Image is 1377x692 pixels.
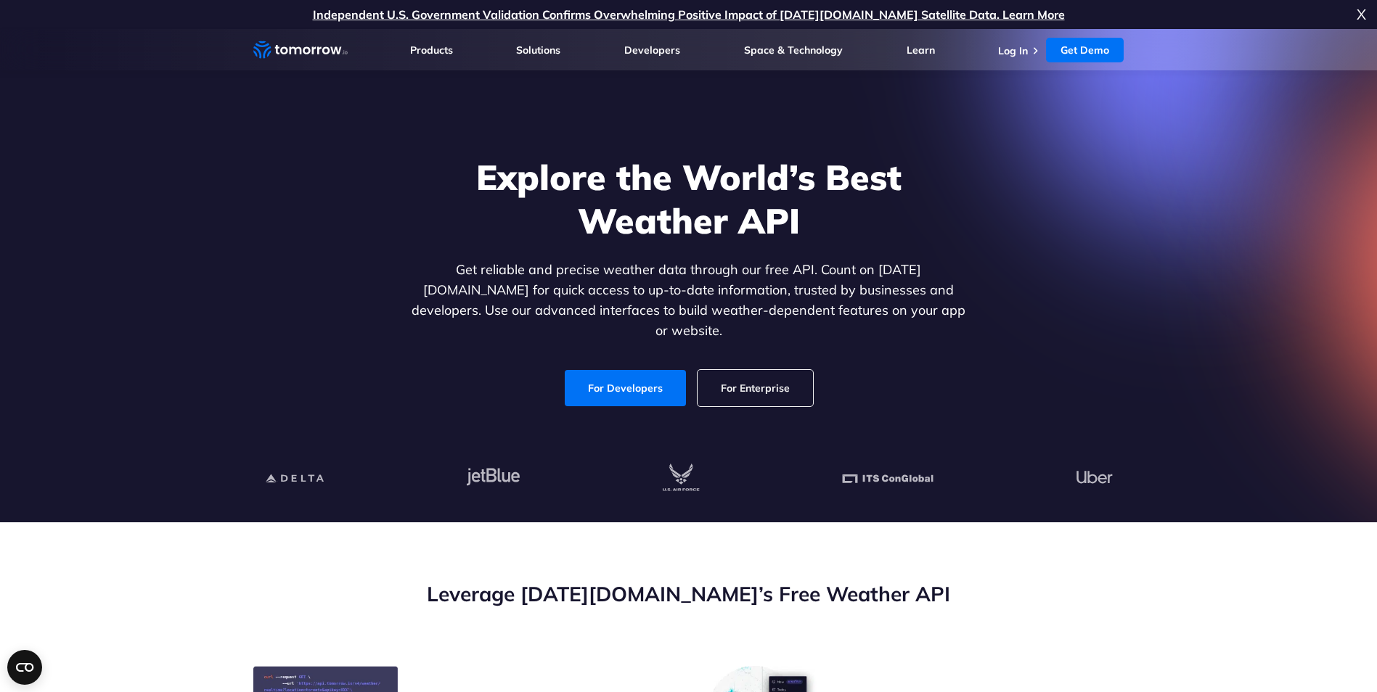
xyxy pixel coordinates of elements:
[1046,38,1124,62] a: Get Demo
[698,370,813,406] a: For Enterprise
[253,39,348,61] a: Home link
[409,260,969,341] p: Get reliable and precise weather data through our free API. Count on [DATE][DOMAIN_NAME] for quic...
[624,44,680,57] a: Developers
[907,44,935,57] a: Learn
[565,370,686,406] a: For Developers
[313,7,1065,22] a: Independent U.S. Government Validation Confirms Overwhelming Positive Impact of [DATE][DOMAIN_NAM...
[409,155,969,242] h1: Explore the World’s Best Weather API
[744,44,843,57] a: Space & Technology
[253,580,1124,608] h2: Leverage [DATE][DOMAIN_NAME]’s Free Weather API
[410,44,453,57] a: Products
[7,650,42,685] button: Open CMP widget
[998,44,1028,57] a: Log In
[516,44,560,57] a: Solutions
